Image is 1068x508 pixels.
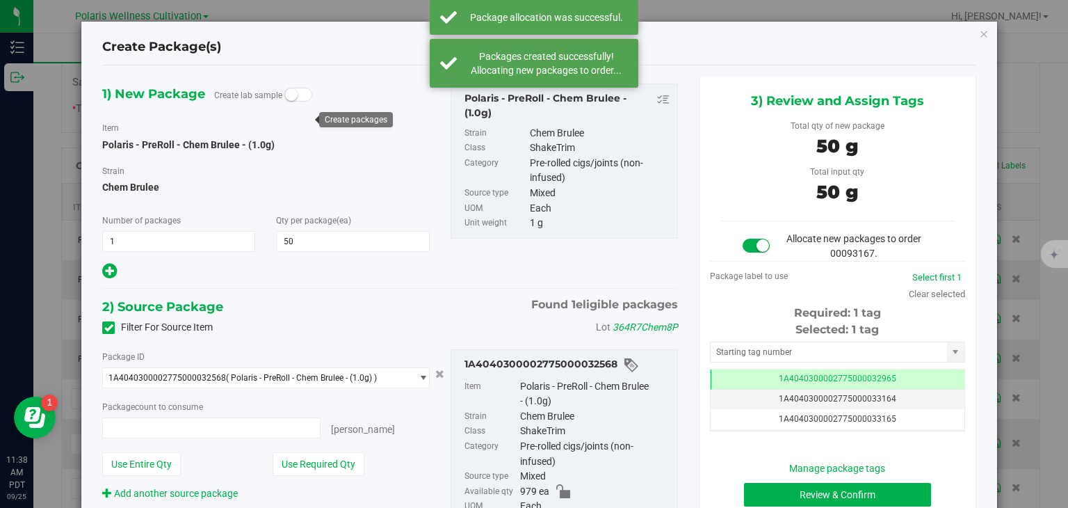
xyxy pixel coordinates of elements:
div: Each [530,201,670,216]
label: Create lab sample [214,85,282,106]
label: Category [464,156,527,186]
div: Polaris - PreRoll - Chem Brulee - (1.0g) [520,379,670,409]
span: 1A4040300002775000033164 [779,394,896,404]
div: Mixed [530,186,670,201]
span: Package label to use [710,271,788,281]
span: 3) Review and Assign Tags [751,90,924,111]
label: Unit weight [464,216,527,231]
span: Found eligible packages [531,296,678,313]
span: Add new output [102,268,117,279]
div: 1 g [530,216,670,231]
a: Add another source package [102,488,238,499]
label: Category [464,439,518,469]
span: 1A4040300002775000033165 [779,414,896,424]
div: Pre-rolled cigs/joints (non-infused) [520,439,670,469]
label: Item [464,379,518,409]
label: Available qty [464,484,518,500]
label: Class [464,424,518,439]
span: Lot [596,322,610,333]
div: ShakeTrim [520,424,670,439]
span: ( Polaris - PreRoll - Chem Brulee - (1.0g) ) [226,373,377,383]
span: Required: 1 tag [794,306,881,319]
span: 1) New Package [102,84,205,104]
span: select [411,368,428,388]
span: count [135,402,156,412]
label: Strain [102,165,124,177]
div: Packages created successfully! Allocating new packages to order... [464,49,628,77]
span: 364R7Chem8P [613,322,678,333]
a: Manage package tags [789,463,885,474]
div: Pre-rolled cigs/joints (non-infused) [530,156,670,186]
div: Package allocation was successful. [464,10,628,24]
span: Package ID [102,352,145,362]
input: 50 [277,232,428,251]
span: Number of packages [102,216,181,225]
div: Mixed [520,469,670,484]
span: 1A4040300002775000032965 [779,374,896,383]
iframe: Resource center unread badge [41,395,58,411]
label: Source type [464,469,518,484]
div: Chem Brulee [520,409,670,424]
span: Total qty of new package [791,121,884,131]
span: 2) Source Package [102,296,223,317]
span: 50 g [816,135,858,157]
div: Chem Brulee [530,126,670,141]
label: Strain [464,409,518,424]
button: Review & Confirm [744,483,931,507]
div: Polaris - PreRoll - Chem Brulee - (1.0g) [464,91,670,120]
input: Starting tag number [711,342,947,362]
label: Item [102,122,119,134]
a: Select first 1 [912,272,962,283]
span: (ea) [337,216,351,225]
label: Class [464,141,527,156]
h4: Create Package(s) [102,38,221,56]
label: Source type [464,186,527,201]
iframe: Resource center [14,397,56,438]
span: Total input qty [810,167,864,177]
span: select [947,342,964,362]
span: 1 [572,298,576,311]
span: Selected: 1 tag [795,323,879,336]
span: 50 g [816,181,858,203]
span: 1A4040300002775000032568 [108,373,226,383]
label: Strain [464,126,527,141]
input: 1 [103,232,254,251]
button: Cancel button [431,364,448,384]
span: Qty per package [276,216,351,225]
span: [PERSON_NAME] [331,424,395,435]
div: Create packages [325,115,387,125]
button: Use Required Qty [273,452,364,476]
span: Allocate new packages to order 00093167. [786,233,921,259]
div: ShakeTrim [530,141,670,156]
span: Package to consume [102,402,203,412]
span: Polaris - PreRoll - Chem Brulee - (1.0g) [102,139,275,150]
div: 1A4040300002775000032568 [464,357,670,374]
label: Filter For Source Item [102,320,213,335]
a: Clear selected [909,289,965,299]
span: 979 ea [520,484,549,500]
span: Chem Brulee [102,177,429,198]
button: Use Entire Qty [102,452,181,476]
label: UOM [464,201,527,216]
